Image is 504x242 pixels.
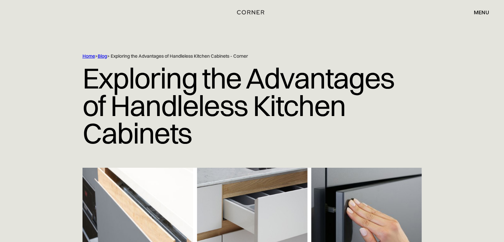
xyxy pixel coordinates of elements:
h1: Exploring the Advantages of Handleless Kitchen Cabinets [83,59,422,152]
div: menu [474,10,489,15]
a: Home [83,53,95,59]
a: home [234,8,270,17]
a: Blog [98,53,107,59]
div: menu [467,7,489,18]
div: > > Exploring the Advantages of Handleless Kitchen Cabinets - Corner [83,53,394,59]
